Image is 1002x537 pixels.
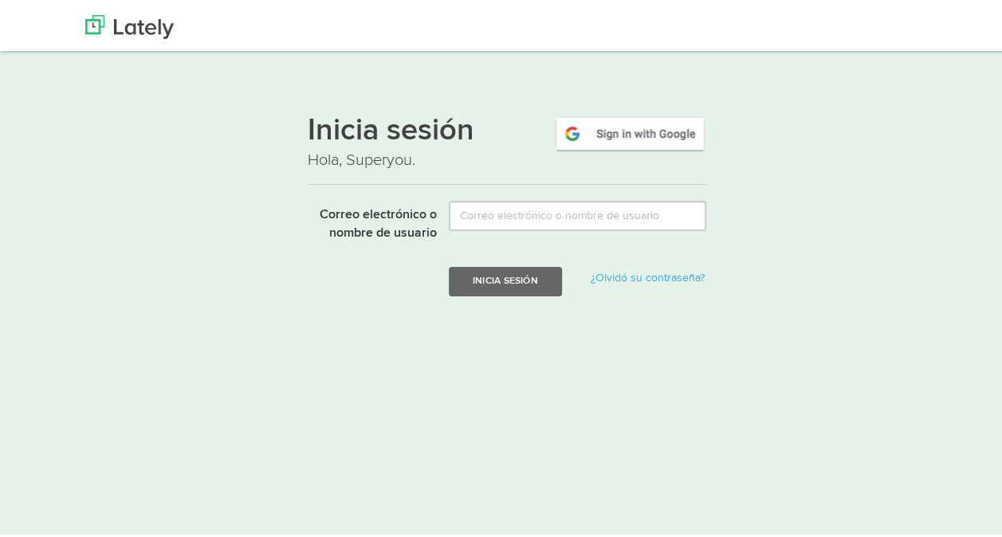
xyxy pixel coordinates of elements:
img: google-signin.png [554,112,706,149]
label: Correo electrónico o nombre de usuario [296,198,437,240]
img: Últimamente [85,12,174,36]
p: Hola, Superyou. [308,146,706,169]
button: Inicia sesión [449,264,562,293]
input: Correo electrónico o nombre de usuario [449,198,706,228]
font: Inicia sesión [308,113,474,143]
a: ¿Olvidó su contraseña? [591,269,705,280]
